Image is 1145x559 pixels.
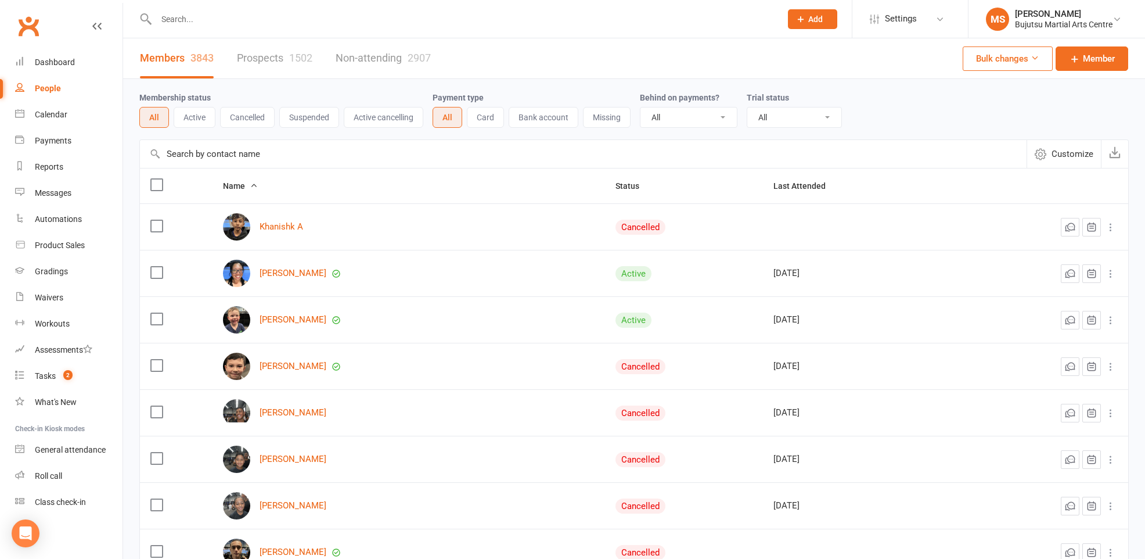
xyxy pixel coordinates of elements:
div: Cancelled [615,359,665,374]
div: [DATE] [773,361,944,371]
a: [PERSON_NAME] [260,454,326,464]
div: Reports [35,162,63,171]
div: [PERSON_NAME] [1015,9,1112,19]
a: Assessments [15,337,123,363]
span: Customize [1052,147,1093,161]
span: Add [808,15,823,24]
a: Tasks 2 [15,363,123,389]
button: Missing [583,107,631,128]
button: All [433,107,462,128]
div: Roll call [35,471,62,481]
a: What's New [15,389,123,415]
a: Payments [15,128,123,154]
span: Name [223,181,258,191]
button: Name [223,179,258,193]
div: Calendar [35,110,67,119]
button: Bulk changes [963,46,1053,71]
div: Product Sales [35,241,85,250]
div: Class check-in [35,497,86,507]
a: Khanishk A [260,222,303,232]
a: Automations [15,206,123,232]
a: [PERSON_NAME] [260,268,326,278]
div: Tasks [35,371,56,381]
input: Search... [153,11,773,27]
a: Dashboard [15,49,123,76]
a: Workouts [15,311,123,337]
button: Status [615,179,652,193]
a: [PERSON_NAME] [260,361,326,371]
a: Waivers [15,285,123,311]
span: Settings [885,6,917,32]
div: General attendance [35,445,106,454]
a: Member [1056,46,1128,71]
button: Suspended [279,107,339,128]
a: Class kiosk mode [15,489,123,515]
span: Status [615,181,652,191]
label: Trial status [747,93,789,102]
button: Add [788,9,837,29]
a: Prospects1502 [237,38,312,78]
div: Cancelled [615,499,665,514]
a: [PERSON_NAME] [260,547,326,557]
div: Workouts [35,319,70,328]
span: Member [1083,52,1115,66]
div: Gradings [35,267,68,276]
a: [PERSON_NAME] [260,408,326,418]
div: MS [986,8,1009,31]
div: What's New [35,397,77,407]
button: Active cancelling [344,107,423,128]
div: [DATE] [773,268,944,278]
a: Clubworx [14,12,43,41]
button: Active [174,107,215,128]
div: [DATE] [773,501,944,511]
div: Assessments [35,345,92,354]
button: Bank account [509,107,578,128]
a: Members3843 [140,38,214,78]
div: Messages [35,188,71,198]
div: Cancelled [615,406,665,421]
div: Automations [35,214,82,224]
label: Membership status [139,93,211,102]
div: People [35,84,61,93]
div: [DATE] [773,408,944,418]
a: Gradings [15,259,123,285]
div: Bujutsu Martial Arts Centre [1015,19,1112,30]
label: Behind on payments? [640,93,719,102]
span: Last Attended [773,181,838,191]
a: People [15,76,123,102]
a: Messages [15,180,123,206]
div: Open Intercom Messenger [12,519,39,547]
button: Card [467,107,504,128]
a: [PERSON_NAME] [260,315,326,325]
span: 2 [63,370,73,380]
div: Dashboard [35,58,75,67]
button: Customize [1027,140,1101,168]
div: [DATE] [773,315,944,325]
button: All [139,107,169,128]
a: Non-attending2907 [336,38,431,78]
div: Active [615,313,651,328]
a: General attendance kiosk mode [15,437,123,463]
div: Cancelled [615,452,665,467]
div: Active [615,266,651,281]
div: 2907 [408,52,431,64]
button: Cancelled [220,107,275,128]
div: [DATE] [773,454,944,464]
div: Cancelled [615,220,665,235]
label: Payment type [433,93,484,102]
a: Reports [15,154,123,180]
div: Waivers [35,293,63,302]
a: [PERSON_NAME] [260,501,326,511]
a: Calendar [15,102,123,128]
a: Product Sales [15,232,123,259]
button: Last Attended [773,179,838,193]
a: Roll call [15,463,123,489]
div: Payments [35,136,71,145]
div: 3843 [190,52,214,64]
input: Search by contact name [140,140,1027,168]
div: 1502 [289,52,312,64]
